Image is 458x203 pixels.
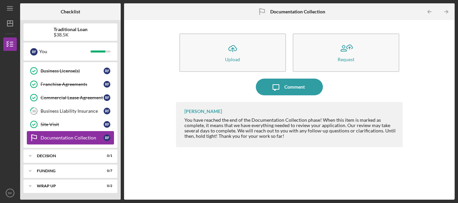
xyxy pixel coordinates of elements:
[39,46,91,57] div: You
[41,82,104,87] div: Franchise Agreements
[3,186,17,200] button: RF
[27,78,114,91] a: Franchise AgreementsRF
[104,121,110,128] div: R F
[293,33,399,72] button: Request
[41,108,104,114] div: Business Liability Insurance
[27,91,114,104] a: Commercial Lease AgreementRF
[184,117,396,139] div: You have reached the end of the Documentation Collection phase! When this item is marked as compl...
[104,108,110,114] div: R F
[8,191,12,195] text: RF
[27,64,114,78] a: Business License(s)RF
[100,154,112,158] div: 0 / 1
[61,9,80,14] b: Checklist
[30,48,38,56] div: R F
[27,131,114,144] a: Documentation CollectionRF
[104,81,110,88] div: R F
[54,27,88,32] b: Traditional Loan
[100,184,112,188] div: 0 / 2
[32,109,36,113] tspan: 36
[104,68,110,74] div: R F
[104,134,110,141] div: R F
[37,184,96,188] div: Wrap up
[225,57,240,62] div: Upload
[284,79,305,95] div: Comment
[104,94,110,101] div: R F
[41,135,104,140] div: Documentation Collection
[338,57,354,62] div: Request
[100,169,112,173] div: 0 / 7
[41,68,104,74] div: Business License(s)
[37,154,96,158] div: Decision
[27,104,114,118] a: 36Business Liability InsuranceRF
[37,169,96,173] div: Funding
[27,118,114,131] a: Site VisitRF
[179,33,286,72] button: Upload
[270,9,325,14] b: Documentation Collection
[184,109,222,114] div: [PERSON_NAME]
[41,95,104,100] div: Commercial Lease Agreement
[256,79,323,95] button: Comment
[54,32,88,37] div: $38.5K
[41,122,104,127] div: Site Visit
